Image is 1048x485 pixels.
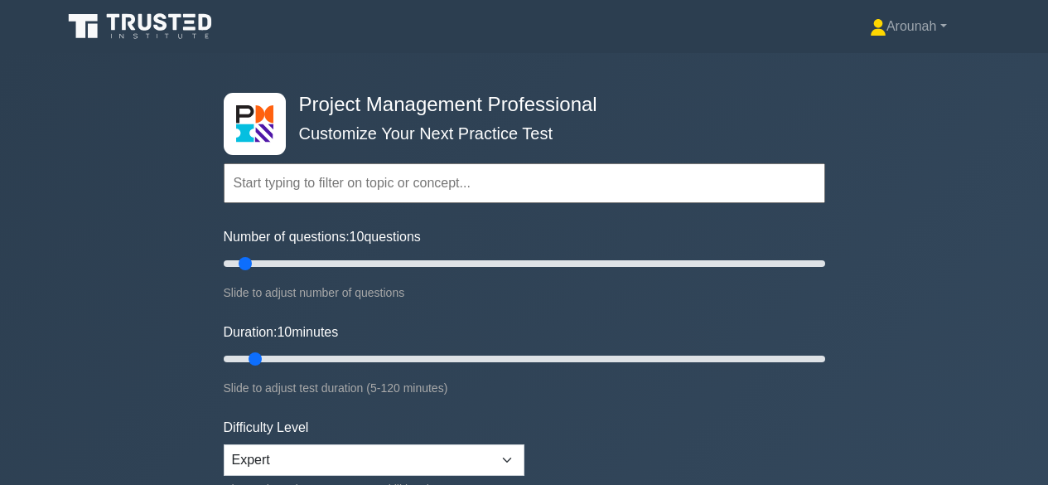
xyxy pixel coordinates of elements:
span: 10 [350,230,365,244]
input: Start typing to filter on topic or concept... [224,163,825,203]
h4: Project Management Professional [292,93,744,117]
label: Duration: minutes [224,323,339,342]
div: Slide to adjust test duration (5-120 minutes) [224,378,825,398]
label: Difficulty Level [224,418,309,438]
label: Number of questions: questions [224,227,421,247]
div: Slide to adjust number of questions [224,283,825,303]
a: Arounah [830,10,987,43]
span: 10 [277,325,292,339]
